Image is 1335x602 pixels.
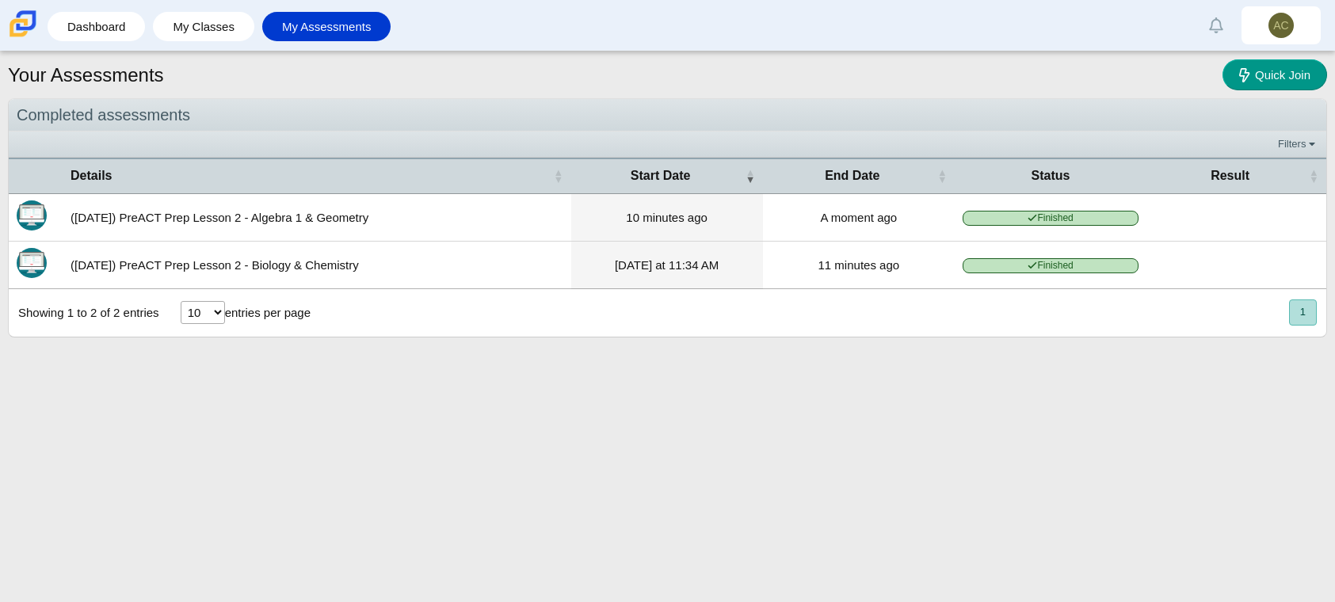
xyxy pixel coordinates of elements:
span: Result [1154,167,1306,185]
div: Showing 1 to 2 of 2 entries [9,289,159,337]
img: Itembank [17,200,47,231]
label: entries per page [225,306,311,319]
div: Completed assessments [9,99,1326,131]
h1: Your Assessments [8,62,164,89]
span: Details : Activate to sort [554,168,563,184]
time: Sep 29, 2025 at 11:34 AM [615,258,719,272]
span: End Date : Activate to sort [937,168,947,184]
span: Status [963,167,1139,185]
td: ([DATE]) PreACT Prep Lesson 2 - Algebra 1 & Geometry [63,194,571,242]
nav: pagination [1287,299,1317,326]
a: Dashboard [55,12,137,41]
span: Start Date [579,167,742,185]
a: My Assessments [270,12,383,41]
span: AC [1273,20,1288,31]
a: My Classes [161,12,246,41]
time: Sep 29, 2025 at 2:31 PM [820,211,897,224]
span: Result : Activate to sort [1309,168,1318,184]
a: Quick Join [1222,59,1327,90]
a: AC [1242,6,1321,44]
img: Itembank [17,248,47,278]
span: Finished [963,258,1139,273]
button: 1 [1289,299,1317,326]
a: Filters [1274,136,1322,152]
span: Start Date : Activate to remove sorting [746,168,755,184]
span: Quick Join [1255,68,1310,82]
span: End Date [771,167,934,185]
img: Carmen School of Science & Technology [6,7,40,40]
a: Carmen School of Science & Technology [6,29,40,43]
span: Finished [963,211,1139,226]
span: Details [71,167,551,185]
time: Sep 29, 2025 at 2:21 PM [626,211,708,224]
time: Sep 29, 2025 at 2:20 PM [818,258,900,272]
td: ([DATE]) PreACT Prep Lesson 2 - Biology & Chemistry [63,242,571,289]
a: Alerts [1199,8,1234,43]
